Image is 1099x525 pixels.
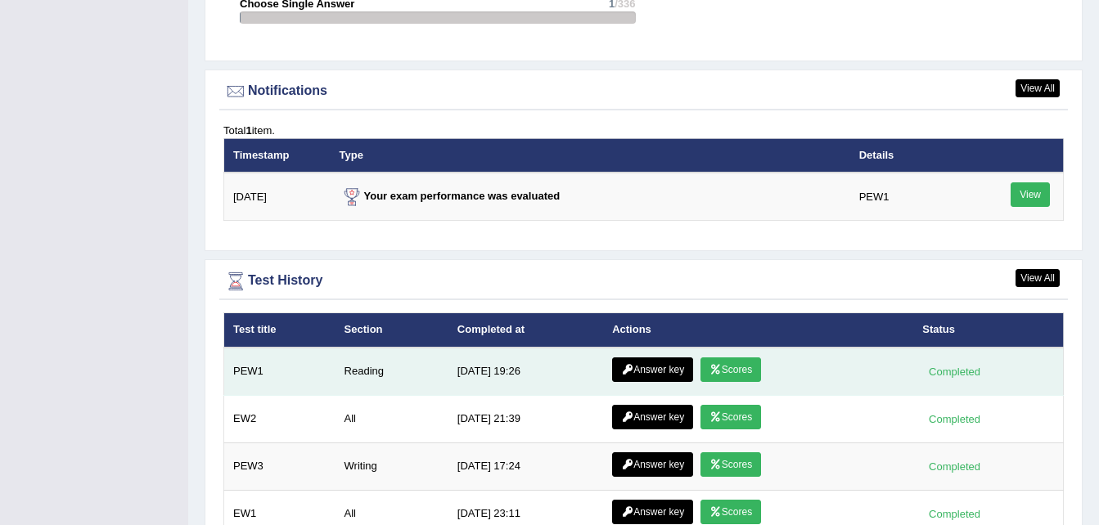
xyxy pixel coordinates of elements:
th: Section [336,313,448,348]
a: Answer key [612,357,693,382]
a: Scores [700,500,761,524]
td: PEW1 [224,348,336,396]
td: [DATE] [224,173,331,221]
div: Completed [922,411,986,428]
th: Details [850,138,966,173]
td: Writing [336,442,448,490]
td: EW2 [224,395,336,442]
td: All [336,395,448,442]
th: Test title [224,313,336,348]
b: 1 [245,124,251,137]
td: Reading [336,348,448,396]
a: Scores [700,357,761,382]
div: Notifications [223,79,1064,104]
div: Completed [922,505,986,523]
td: [DATE] 19:26 [448,348,603,396]
strong: Your exam performance was evaluated [340,190,561,202]
a: View All [1016,79,1060,97]
a: View All [1016,269,1060,287]
th: Type [331,138,850,173]
a: View [1011,182,1050,207]
td: [DATE] 21:39 [448,395,603,442]
a: Answer key [612,405,693,429]
div: Completed [922,458,986,475]
th: Status [913,313,1063,348]
th: Timestamp [224,138,331,173]
a: Answer key [612,500,693,524]
div: Total item. [223,123,1064,138]
a: Scores [700,405,761,429]
td: PEW3 [224,442,336,490]
div: Test History [223,269,1064,294]
a: Answer key [612,452,693,477]
a: Scores [700,452,761,477]
td: PEW1 [850,173,966,221]
th: Completed at [448,313,603,348]
th: Actions [603,313,913,348]
td: [DATE] 17:24 [448,442,603,490]
div: Completed [922,363,986,380]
